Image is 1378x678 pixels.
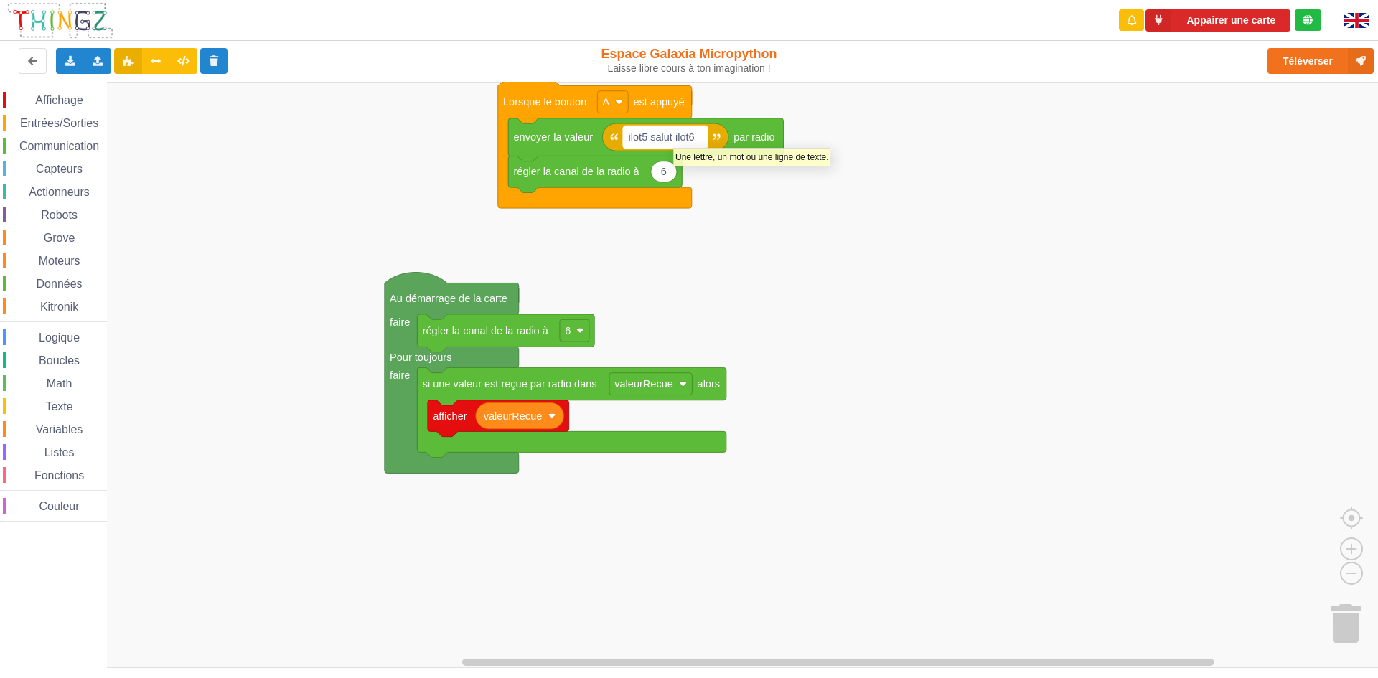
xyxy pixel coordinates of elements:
[38,301,80,313] span: Kitronik
[569,46,810,75] div: Espace Galaxia Micropython
[423,325,549,336] text: régler la canal de la radio à
[569,62,810,75] div: Laisse libre cours à ton imagination !
[390,293,507,304] text: Au démarrage de la carte
[514,131,594,143] text: envoyer la valeur
[484,410,543,421] text: valeurRecue
[390,369,410,381] text: faire
[1295,9,1321,31] div: Tu es connecté au serveur de création de Thingz
[629,131,695,143] text: ilot5 salut ilot6
[661,166,667,177] text: 6
[34,423,85,435] span: Variables
[37,255,83,267] span: Moteurs
[37,354,82,367] span: Boucles
[32,469,86,481] span: Fonctions
[603,96,610,108] text: A
[514,166,640,177] text: régler la canal de la radio à
[34,163,85,175] span: Capteurs
[503,96,586,108] text: Lorsque le bouton
[34,278,85,290] span: Données
[17,140,101,152] span: Communication
[37,500,82,512] span: Couleur
[42,446,77,458] span: Listes
[18,117,100,129] span: Entrées/Sorties
[614,378,673,390] text: valeurRecue
[698,378,720,390] text: alors
[633,96,684,108] text: est appuyé
[565,325,571,336] text: 6
[390,352,451,363] text: Pour toujours
[1344,13,1369,28] img: gb.png
[33,94,85,106] span: Affichage
[44,377,75,390] span: Math
[39,209,80,221] span: Robots
[37,331,82,344] span: Logique
[27,186,92,198] span: Actionneurs
[1267,48,1374,74] button: Téléverser
[43,400,75,413] span: Texte
[6,1,114,39] img: thingz_logo.png
[733,131,774,143] text: par radio
[675,150,828,164] div: Une lettre, un mot ou une ligne de texte.
[42,232,78,244] span: Grove
[1145,9,1290,32] button: Appairer une carte
[390,316,410,328] text: faire
[433,410,467,421] text: afficher
[423,378,597,390] text: si une valeur est reçue par radio dans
